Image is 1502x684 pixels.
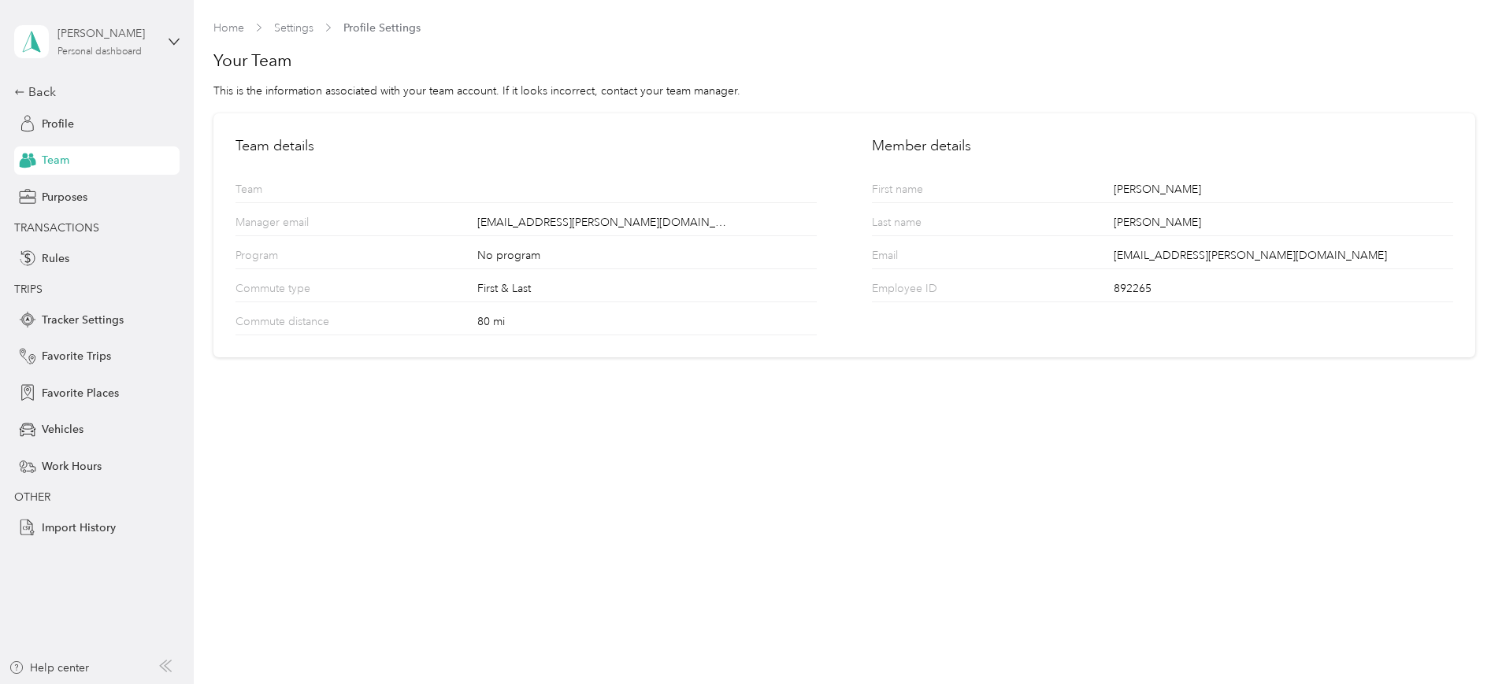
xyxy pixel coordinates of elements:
[42,348,111,364] span: Favorite Trips
[14,83,172,102] div: Back
[42,312,124,328] span: Tracker Settings
[872,181,993,202] p: First name
[872,135,1453,157] h2: Member details
[1114,247,1452,268] div: [EMAIL_ADDRESS][PERSON_NAME][DOMAIN_NAME]
[274,21,313,35] a: Settings
[477,247,816,268] div: No program
[14,490,50,504] span: OTHER
[42,385,119,401] span: Favorite Places
[42,519,116,536] span: Import History
[42,189,87,205] span: Purposes
[1114,214,1452,235] div: [PERSON_NAME]
[42,152,69,168] span: Team
[14,221,99,235] span: TRANSACTIONS
[213,50,1475,72] h1: Your Team
[235,135,817,157] h2: Team details
[42,421,83,438] span: Vehicles
[235,313,357,335] p: Commute distance
[477,313,816,335] div: 80 mi
[343,20,421,36] span: Profile Settings
[1414,596,1502,684] iframe: Everlance-gr Chat Button Frame
[872,280,993,301] p: Employee ID
[42,116,74,132] span: Profile
[872,214,993,235] p: Last name
[1114,181,1452,202] div: [PERSON_NAME]
[57,47,142,57] div: Personal dashboard
[235,280,357,301] p: Commute type
[477,280,816,301] div: First & Last
[235,181,357,202] p: Team
[213,21,244,35] a: Home
[477,214,732,231] span: [EMAIL_ADDRESS][PERSON_NAME][DOMAIN_NAME]
[235,247,357,268] p: Program
[235,214,357,235] p: Manager email
[14,283,43,296] span: TRIPS
[9,660,89,676] button: Help center
[42,250,69,267] span: Rules
[213,83,1475,99] div: This is the information associated with your team account. If it looks incorrect, contact your te...
[1114,280,1452,301] div: 892265
[42,458,102,475] span: Work Hours
[57,25,156,42] div: [PERSON_NAME]
[872,247,993,268] p: Email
